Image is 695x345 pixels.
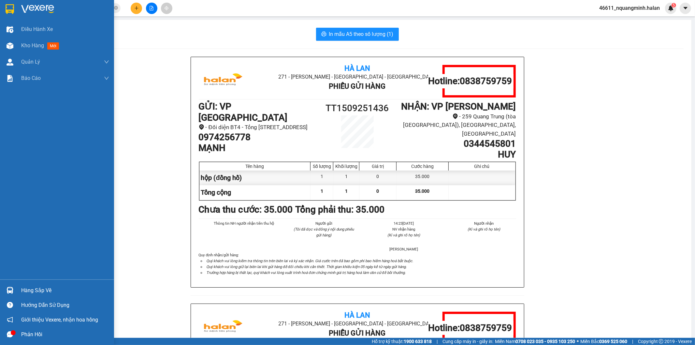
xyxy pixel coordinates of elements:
[594,4,665,12] span: 46611_nquangminh.halan
[329,329,385,337] b: Phiếu Gửi Hàng
[428,322,512,334] h1: Hotline: 0838759759
[6,4,14,14] img: logo-vxr
[577,340,579,343] span: ⚪️
[495,338,575,345] span: Miền Nam
[201,188,231,196] span: Tổng cộng
[372,220,436,226] li: 14:23[DATE]
[134,6,139,10] span: plus
[335,164,357,169] div: Khối lượng
[252,320,463,328] li: 271 - [PERSON_NAME] - [GEOGRAPHIC_DATA] - [GEOGRAPHIC_DATA]
[377,188,379,194] span: 0
[437,338,438,345] span: |
[7,59,13,66] img: warehouse-icon
[7,75,13,82] img: solution-icon
[7,42,13,49] img: warehouse-icon
[453,113,458,119] span: environment
[359,171,397,185] div: 0
[199,142,318,154] h1: MẠNH
[252,73,463,81] li: 271 - [PERSON_NAME] - [GEOGRAPHIC_DATA] - [GEOGRAPHIC_DATA]
[673,3,675,7] span: 5
[146,3,157,14] button: file-add
[329,82,385,90] b: Phiếu Gửi Hàng
[312,164,331,169] div: Số lượng
[21,42,44,49] span: Kho hàng
[672,3,676,7] sup: 5
[632,338,633,345] span: |
[199,101,288,123] b: GỬI : VP [GEOGRAPHIC_DATA]
[397,149,516,160] h1: HUY
[292,220,356,226] li: Người gửi
[199,65,248,97] img: logo.jpg
[21,286,109,295] div: Hàng sắp về
[294,227,354,237] i: (Tôi đã đọc và đồng ý nội dung phiếu gửi hàng)
[114,6,118,10] span: close-circle
[372,338,432,345] span: Hỗ trợ kỹ thuật:
[580,338,627,345] span: Miền Bắc
[361,164,395,169] div: Giá trị
[61,16,272,24] li: 271 - [PERSON_NAME] - [GEOGRAPHIC_DATA] - [GEOGRAPHIC_DATA]
[372,226,436,232] li: NV nhận hàng
[131,3,142,14] button: plus
[7,331,13,337] span: message
[345,188,348,194] span: 1
[397,112,516,138] li: - 259 Quang Trung (tòa [GEOGRAPHIC_DATA]), [GEOGRAPHIC_DATA], [GEOGRAPHIC_DATA]
[8,8,57,41] img: logo.jpg
[199,204,293,215] b: Chưa thu cước : 35.000
[683,5,688,11] span: caret-down
[161,3,172,14] button: aim
[21,74,41,82] span: Báo cáo
[468,227,500,232] i: (Kí và ghi rõ họ tên)
[8,44,97,66] b: GỬI : VP [GEOGRAPHIC_DATA]
[452,220,516,226] li: Người nhận
[21,58,40,66] span: Quản Lý
[387,233,420,237] i: (Kí và ghi rõ họ tên)
[296,204,385,215] b: Tổng phải thu: 35.000
[114,5,118,11] span: close-circle
[311,171,333,185] div: 1
[7,26,13,33] img: warehouse-icon
[318,101,397,115] h1: TT1509251436
[212,220,276,226] li: Thông tin NH người nhận tiền thu hộ
[333,171,359,185] div: 1
[47,42,59,50] span: mới
[207,259,413,263] i: Quý khách vui lòng kiểm tra thông tin trên biên lai và ký xác nhận. Giá cước trên đã bao gồm phí ...
[207,270,406,275] i: Trường hợp hàng bị thất lạc, quý khách vui lòng xuất trình hoá đơn chứng minh giá trị hàng hoá là...
[199,252,516,276] div: Quy định nhận/gửi hàng :
[321,188,323,194] span: 1
[397,138,516,149] h1: 0344545801
[7,287,13,294] img: warehouse-icon
[199,123,318,132] li: - Đối diện BT4 - Tổng [STREET_ADDRESS]
[372,246,436,252] li: [PERSON_NAME]
[659,339,663,344] span: copyright
[164,6,169,10] span: aim
[680,3,691,14] button: caret-down
[415,188,429,194] span: 35.000
[7,302,13,308] span: question-circle
[21,25,53,33] span: Điều hành xe
[599,339,627,344] strong: 0369 525 060
[207,264,407,269] i: Quý khách vui lòng giữ lại biên lai khi gửi hàng để đối chiếu khi cần thiết. Thời gian khiếu kiện...
[7,317,13,323] span: notification
[21,300,109,310] div: Hướng dẫn sử dụng
[404,339,432,344] strong: 1900 633 818
[104,59,109,65] span: down
[397,171,448,185] div: 35.000
[199,132,318,143] h1: 0974256778
[199,124,204,130] span: environment
[199,171,311,185] div: hộp (đồng hồ)
[329,30,394,38] span: In mẫu A5 theo số lượng (1)
[428,76,512,87] h1: Hotline: 0838759759
[321,31,326,37] span: printer
[515,339,575,344] strong: 0708 023 035 - 0935 103 250
[398,164,446,169] div: Cước hàng
[668,5,674,11] img: icon-new-feature
[316,28,399,41] button: printerIn mẫu A5 theo số lượng (1)
[104,76,109,81] span: down
[344,311,370,319] b: Hà Lan
[199,312,248,344] img: logo.jpg
[201,164,309,169] div: Tên hàng
[344,64,370,72] b: Hà Lan
[21,316,98,324] span: Giới thiệu Vexere, nhận hoa hồng
[442,338,493,345] span: Cung cấp máy in - giấy in:
[401,101,516,112] b: NHẬN : VP [PERSON_NAME]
